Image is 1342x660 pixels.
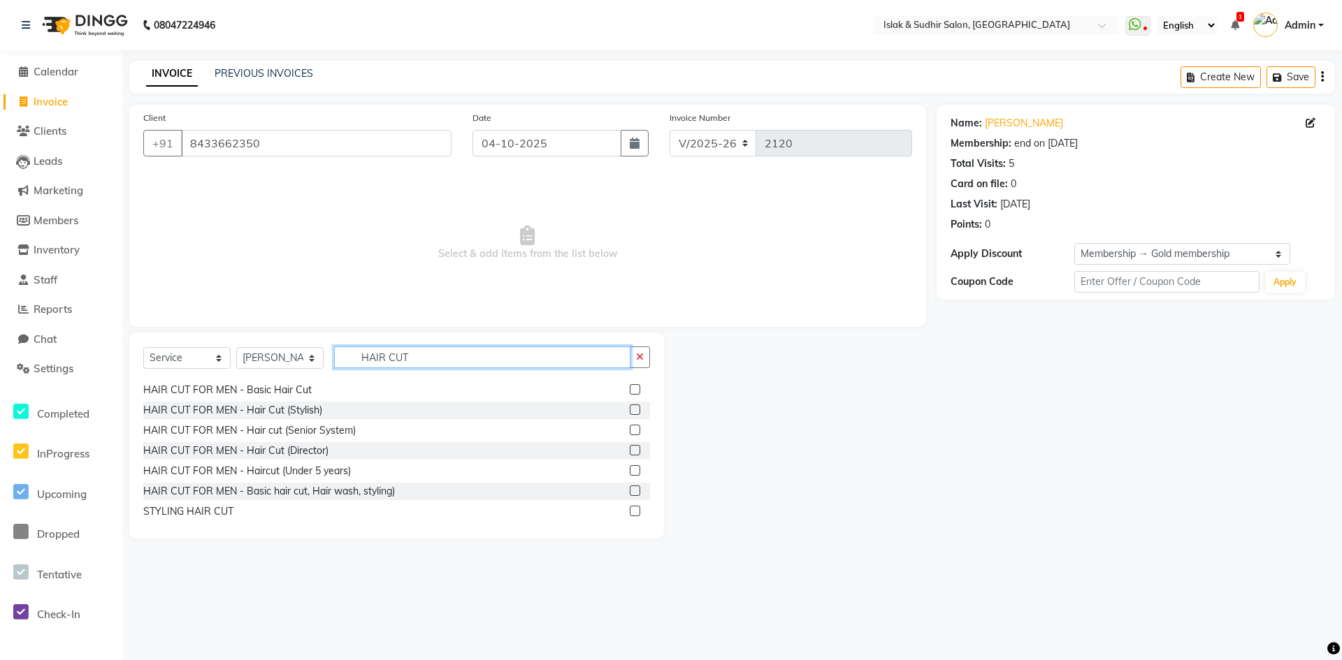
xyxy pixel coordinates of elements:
span: Dropped [37,527,80,541]
div: HAIR CUT FOR MEN - Hair cut (Senior System) [143,423,356,438]
a: Inventory [3,242,119,258]
div: Membership: [951,136,1011,151]
span: Chat [34,332,57,346]
a: Settings [3,361,119,377]
div: HAIR CUT FOR MEN - Hair Cut (Director) [143,443,329,458]
span: Clients [34,124,66,138]
span: Staff [34,273,57,286]
div: 0 [1011,177,1016,191]
div: 5 [1009,156,1014,171]
button: Save [1267,66,1315,88]
span: Completed [37,407,89,420]
span: Members [34,214,78,227]
a: Chat [3,332,119,348]
a: Clients [3,124,119,140]
a: 1 [1231,19,1239,31]
input: Search or Scan [334,346,630,368]
div: Coupon Code [951,274,1074,289]
a: INVOICE [146,61,198,87]
a: Marketing [3,183,119,199]
span: Calendar [34,65,78,78]
input: Search by Name/Mobile/Email/Code [181,130,452,156]
div: Points: [951,217,982,232]
div: Last Visit: [951,197,997,212]
span: Reports [34,302,72,316]
span: Invoice [34,95,68,108]
img: logo [36,6,131,45]
a: Members [3,213,119,229]
a: PREVIOUS INVOICES [215,67,313,80]
div: [DATE] [1000,197,1030,212]
label: Client [143,112,166,124]
a: Calendar [3,64,119,80]
div: Name: [951,116,982,131]
div: Total Visits: [951,156,1006,171]
b: 08047224946 [154,6,215,45]
div: end on [DATE] [1014,136,1078,151]
a: Staff [3,272,119,288]
div: HAIR CUT FOR MEN - Haircut (Under 5 years) [143,464,351,478]
a: Leads [3,154,119,170]
div: 0 [985,217,990,232]
a: Invoice [3,94,119,110]
div: HAIR CUT FOR MEN - Basic hair cut, Hair wash, styling) [143,484,395,499]
div: STYLING HAIR CUT [143,504,233,519]
span: Select & add items from the list below [143,173,912,313]
div: Apply Discount [951,247,1074,261]
span: Inventory [34,243,80,256]
span: Admin [1285,18,1315,33]
div: HAIR CUT FOR MEN - Basic Hair Cut [143,383,312,397]
span: Settings [34,362,73,375]
label: Invoice Number [670,112,730,124]
span: Tentative [37,568,82,581]
img: Admin [1253,13,1278,37]
a: Reports [3,302,119,318]
button: +91 [143,130,182,156]
span: Leads [34,154,62,168]
div: HAIR CUT FOR MEN - Hair Cut (Stylish) [143,403,322,418]
span: InProgress [37,447,89,460]
input: Enter Offer / Coupon Code [1074,271,1260,293]
div: Card on file: [951,177,1008,191]
a: [PERSON_NAME] [985,116,1063,131]
label: Date [472,112,491,124]
span: Check-In [37,608,80,621]
span: Upcoming [37,487,87,501]
button: Apply [1265,272,1305,293]
button: Create New [1181,66,1261,88]
span: Marketing [34,184,83,197]
span: 1 [1236,12,1244,22]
